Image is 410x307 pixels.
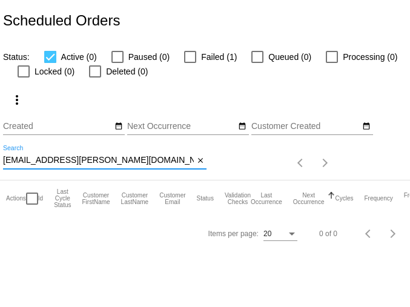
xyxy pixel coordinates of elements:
span: Active (0) [61,50,97,64]
span: Failed (1) [201,50,237,64]
span: Queued (0) [268,50,311,64]
span: Status: [3,52,30,62]
button: Change sorting for LastOccurrenceUtc [251,192,282,205]
mat-icon: date_range [238,122,246,131]
button: Change sorting for Frequency [364,195,392,202]
span: Paused (0) [128,50,170,64]
div: 0 of 0 [319,229,337,238]
button: Previous page [289,151,313,175]
mat-select: Items per page: [263,230,297,239]
mat-icon: close [196,156,205,166]
button: Change sorting for LastProcessingCycleId [54,188,71,208]
div: Items per page: [208,229,259,238]
input: Search [3,156,194,165]
button: Change sorting for CustomerFirstName [82,192,110,205]
button: Change sorting for NextOccurrenceUtc [293,192,325,205]
input: Next Occurrence [127,122,236,131]
button: Next page [313,151,337,175]
span: Locked (0) [35,64,74,79]
span: Processing (0) [343,50,397,64]
button: Change sorting for CustomerEmail [159,192,185,205]
h2: Scheduled Orders [3,12,120,29]
input: Created [3,122,112,131]
mat-icon: date_range [114,122,123,131]
button: Clear [194,154,207,167]
button: Change sorting for Id [38,195,43,202]
button: Previous page [357,222,381,246]
input: Customer Created [251,122,360,131]
button: Change sorting for Status [197,195,214,202]
mat-header-cell: Validation Checks [225,180,251,217]
button: Change sorting for CustomerLastName [121,192,149,205]
button: Change sorting for Cycles [335,195,353,202]
mat-icon: more_vert [10,93,24,107]
span: Deleted (0) [106,64,148,79]
button: Next page [381,222,405,246]
span: 20 [263,229,271,238]
mat-header-cell: Actions [6,180,26,217]
mat-icon: date_range [362,122,371,131]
